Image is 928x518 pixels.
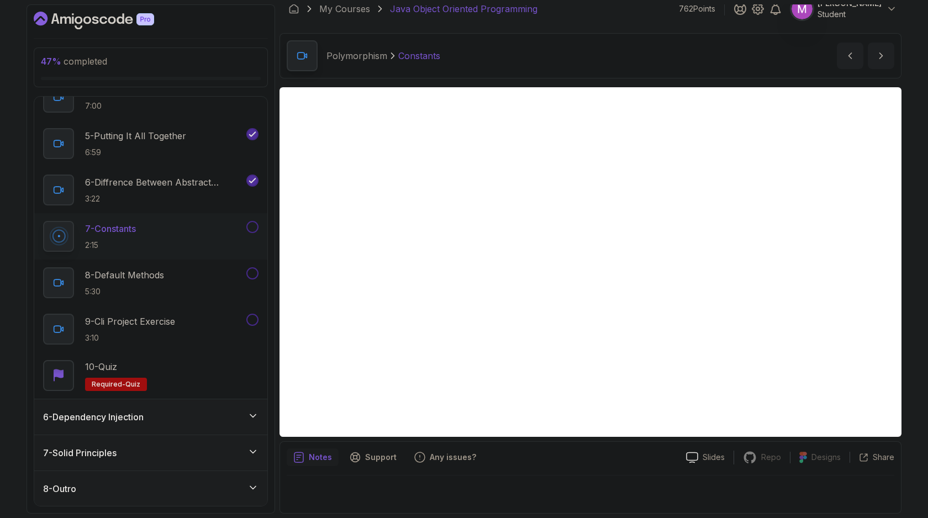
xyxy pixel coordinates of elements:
[43,82,259,113] button: 7:00
[85,360,117,373] p: 10 - Quiz
[85,101,197,112] p: 7:00
[430,452,476,463] p: Any issues?
[280,87,901,437] iframe: 7 - Constants
[34,471,267,506] button: 8-Outro
[85,315,175,328] p: 9 - Cli Project Exercise
[818,9,882,20] p: Student
[677,452,734,463] a: Slides
[43,314,259,345] button: 9-Cli Project Exercise3:10
[43,446,117,459] h3: 7 - Solid Principles
[92,380,125,389] span: Required-
[43,221,259,252] button: 7-Constants2:15
[288,3,299,14] a: Dashboard
[837,43,863,69] button: previous content
[309,452,332,463] p: Notes
[287,448,339,466] button: notes button
[85,193,244,204] p: 3:22
[43,128,259,159] button: 5-Putting It All Together6:59
[343,448,403,466] button: Support button
[85,332,175,343] p: 3:10
[34,399,267,435] button: 6-Dependency Injection
[873,452,894,463] p: Share
[408,448,483,466] button: Feedback button
[703,452,725,463] p: Slides
[850,452,894,463] button: Share
[34,12,180,29] a: Dashboard
[319,2,370,15] a: My Courses
[390,2,537,15] p: Java Object Oriented Programming
[43,267,259,298] button: 8-Default Methods5:30
[43,482,76,495] h3: 8 - Outro
[85,268,164,282] p: 8 - Default Methods
[85,147,186,158] p: 6:59
[34,435,267,471] button: 7-Solid Principles
[43,175,259,205] button: 6-Diffrence Between Abstract Classes And Interfaces3:22
[365,452,397,463] p: Support
[43,360,259,391] button: 10-QuizRequired-quiz
[125,380,140,389] span: quiz
[85,222,136,235] p: 7 - Constants
[85,176,244,189] p: 6 - Diffrence Between Abstract Classes And Interfaces
[43,410,144,424] h3: 6 - Dependency Injection
[85,286,164,297] p: 5:30
[761,452,781,463] p: Repo
[326,49,387,62] p: Polymorphism
[41,56,107,67] span: completed
[679,3,715,14] p: 762 Points
[868,43,894,69] button: next content
[85,129,186,142] p: 5 - Putting It All Together
[85,240,136,251] p: 2:15
[41,56,61,67] span: 47 %
[811,452,841,463] p: Designs
[398,49,440,62] p: Constants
